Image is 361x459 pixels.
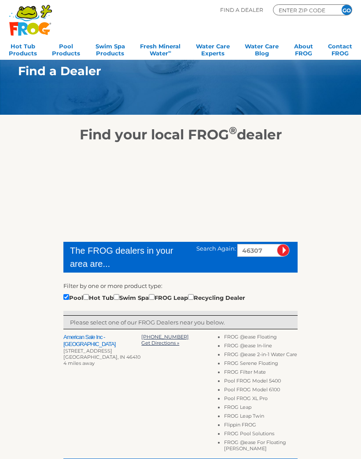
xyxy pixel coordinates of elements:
[5,126,356,143] h2: Find your local FROG dealer
[294,40,313,58] a: AboutFROG
[224,439,298,454] li: FROG @ease For Floating [PERSON_NAME]
[224,430,298,439] li: FROG Pool Solutions
[224,342,298,351] li: FROG @ease In-line
[63,281,162,290] label: Filter by one or more product type:
[168,49,171,54] sup: ∞
[141,334,189,340] a: [PHONE_NUMBER]
[277,244,290,257] input: Submit
[224,395,298,404] li: Pool FROG XL Pro
[52,40,80,58] a: PoolProducts
[342,5,352,15] input: GO
[63,292,245,302] div: Pool Hot Tub Swim Spa FROG Leap Recycling Dealer
[245,40,279,58] a: Water CareBlog
[224,378,298,386] li: Pool FROG Model 5400
[220,4,263,15] p: Find A Dealer
[63,334,141,348] h2: American Sale Inc - [GEOGRAPHIC_DATA]
[224,404,298,413] li: FROG Leap
[141,340,179,346] a: Get Directions »
[224,422,298,430] li: Flippin FROG
[224,413,298,422] li: FROG Leap Twin
[18,64,321,78] h1: Find a Dealer
[224,351,298,360] li: FROG @ease 2-in-1 Water Care
[9,40,37,58] a: Hot TubProducts
[140,40,180,58] a: Fresh MineralWater∞
[63,354,141,360] div: [GEOGRAPHIC_DATA], IN 46410
[96,40,125,58] a: Swim SpaProducts
[63,348,141,354] div: [STREET_ADDRESS]
[196,245,236,252] span: Search Again:
[224,386,298,395] li: Pool FROG Model 6100
[224,360,298,369] li: FROG Serene Floating
[278,6,331,14] input: Zip Code Form
[224,369,298,378] li: FROG Filter Mate
[196,40,230,58] a: Water CareExperts
[63,360,95,366] span: 4 miles away
[70,318,291,327] p: Please select one of our FROG Dealers near you below.
[224,334,298,342] li: FROG @ease Floating
[229,124,237,137] sup: ®
[70,244,184,270] div: The FROG dealers in your area are...
[328,40,352,58] a: ContactFROG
